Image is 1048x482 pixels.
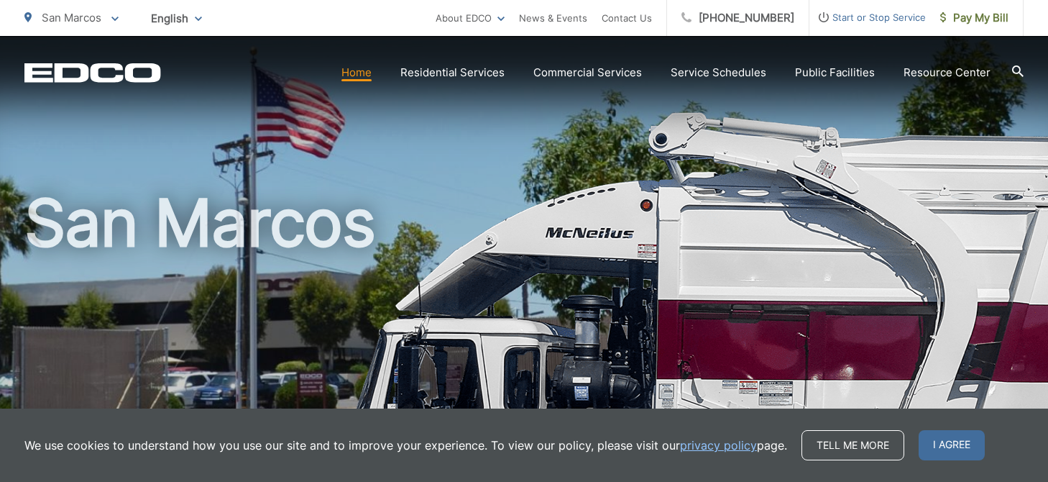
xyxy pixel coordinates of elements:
[400,64,505,81] a: Residential Services
[795,64,875,81] a: Public Facilities
[519,9,587,27] a: News & Events
[680,437,757,454] a: privacy policy
[801,430,904,460] a: Tell me more
[24,437,787,454] p: We use cookies to understand how you use our site and to improve your experience. To view our pol...
[940,9,1008,27] span: Pay My Bill
[140,6,213,31] span: English
[904,64,990,81] a: Resource Center
[341,64,372,81] a: Home
[671,64,766,81] a: Service Schedules
[602,9,652,27] a: Contact Us
[919,430,985,460] span: I agree
[533,64,642,81] a: Commercial Services
[436,9,505,27] a: About EDCO
[42,11,101,24] span: San Marcos
[24,63,161,83] a: EDCD logo. Return to the homepage.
